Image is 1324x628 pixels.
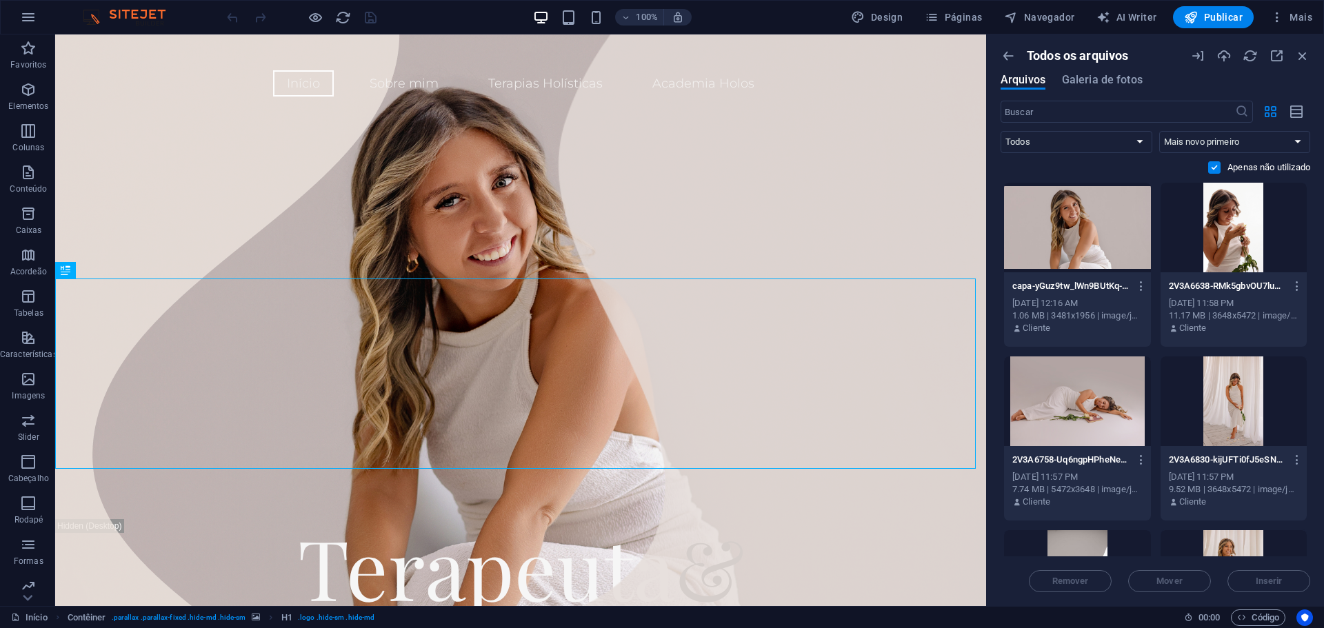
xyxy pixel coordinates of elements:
p: Cliente [1179,322,1207,334]
i: Maximizar [1269,48,1284,63]
button: Páginas [919,6,987,28]
div: [DATE] 11:58 PM [1169,297,1299,310]
button: reload [334,9,351,26]
p: Slider [18,432,39,443]
div: 11.17 MB | 3648x5472 | image/jpeg [1169,310,1299,322]
p: Rodapé [14,514,43,525]
i: Fechar [1295,48,1310,63]
i: Este elemento contém um plano de fundo [252,614,260,621]
p: Cliente [1023,496,1050,508]
i: Recarregar [1243,48,1258,63]
button: Design [845,6,908,28]
span: Design [851,10,903,24]
p: capa-yGuz9tw_lWn9BUtKq-tMLA.jpg [1012,280,1130,292]
p: 2V3A6830-kijUFTi0fJ5eSNqSweQeWA.jpg [1169,454,1286,466]
span: Páginas [925,10,982,24]
p: Favoritos [10,59,46,70]
button: Navegador [999,6,1080,28]
button: Usercentrics [1296,609,1313,626]
p: Cabeçalho [8,473,49,484]
button: Código [1231,609,1285,626]
i: Importar URL [1190,48,1205,63]
p: Cliente [1023,322,1050,334]
span: Clique para selecionar. Clique duas vezes para editar [281,609,292,626]
span: AI Writer [1096,10,1156,24]
img: Editor Logo [79,9,183,26]
span: . logo .hide-sm .hide-md [298,609,374,626]
span: . parallax .parallax-fixed .hide-md .hide-sm [112,609,246,626]
div: 9.52 MB | 3648x5472 | image/jpeg [1169,483,1299,496]
div: [DATE] 11:57 PM [1169,471,1299,483]
div: Design (Ctrl+Alt+Y) [845,6,908,28]
p: Formas [14,556,43,567]
span: Navegador [1004,10,1074,24]
p: Caixas [16,225,42,236]
p: 2V3A6758-Uq6ngpHPheNe1DbMn3mKYQ.jpg [1012,454,1130,466]
span: 00 00 [1198,609,1220,626]
i: Upload [1216,48,1232,63]
i: Mostrar todas as pastas [1001,48,1016,63]
span: Clique para selecionar. Clique duas vezes para editar [68,609,106,626]
p: Cliente [1179,496,1207,508]
p: Imagens [12,390,45,401]
button: Publicar [1173,6,1254,28]
p: Colunas [12,142,44,153]
p: Acordeão [10,266,47,277]
span: Galeria de fotos [1062,72,1143,88]
button: Mais [1265,6,1318,28]
p: Conteúdo [10,183,47,194]
nav: breadcrumb [68,609,374,626]
input: Buscar [1001,101,1235,123]
p: Todos os arquivos [1027,48,1128,63]
i: Recarregar página [335,10,351,26]
span: Arquivos [1001,72,1045,88]
span: Publicar [1184,10,1243,24]
span: : [1208,612,1210,622]
h6: Tempo de sessão [1184,609,1221,626]
button: Clique aqui para sair do modo de visualização e continuar editando [307,9,323,26]
p: Tabelas [14,307,43,318]
div: [DATE] 12:16 AM [1012,297,1143,310]
p: Exibe apenas arquivos que não estão em uso no website. Os arquivos adicionados durante esta sessã... [1227,161,1310,174]
a: Clique para cancelar a seleção. Clique duas vezes para abrir as Páginas [11,609,48,626]
button: AI Writer [1091,6,1162,28]
span: Mais [1270,10,1312,24]
button: 100% [615,9,664,26]
div: 1.06 MB | 3481x1956 | image/jpeg [1012,310,1143,322]
div: 7.74 MB | 5472x3648 | image/jpeg [1012,483,1143,496]
h6: 100% [636,9,658,26]
div: [DATE] 11:57 PM [1012,471,1143,483]
p: Elementos [8,101,48,112]
i: Ao redimensionar, ajusta automaticamente o nível de zoom para caber no dispositivo escolhido. [672,11,684,23]
p: 2V3A6638-RMk5gbvOU7lu2KcEfRNsTw.jpg [1169,280,1286,292]
span: Código [1237,609,1279,626]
